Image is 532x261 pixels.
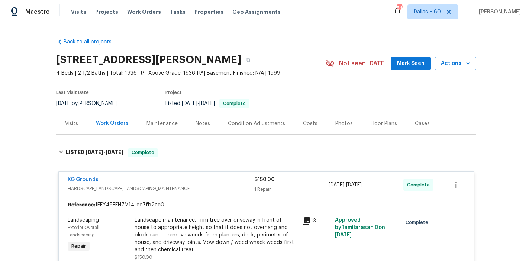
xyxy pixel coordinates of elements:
div: Floor Plans [371,120,397,127]
div: 13 [302,216,331,225]
span: Properties [194,8,223,16]
span: [DATE] [199,101,215,106]
button: Actions [435,57,476,71]
span: Approved by Tamilarasan D on [335,218,385,238]
span: Projects [95,8,118,16]
span: Landscaping [68,218,99,223]
div: 1 Repair [254,186,329,193]
div: Visits [65,120,78,127]
span: [DATE] [335,232,352,238]
span: Work Orders [127,8,161,16]
span: Mark Seen [397,59,425,68]
span: Listed [165,101,249,106]
button: Copy Address [241,53,255,66]
span: $150.00 [254,177,275,182]
div: 545 [397,4,402,12]
span: Complete [220,101,249,106]
div: Landscape maintenance. Trim tree over driveway in front of house to appropriate height so that it... [135,216,297,254]
div: Work Orders [96,120,129,127]
div: Maintenance [146,120,178,127]
div: Condition Adjustments [228,120,285,127]
div: by [PERSON_NAME] [56,99,126,108]
span: [DATE] [86,150,103,155]
span: Dallas + 60 [414,8,441,16]
span: Not seen [DATE] [339,60,387,67]
span: Exterior Overall - Landscaping [68,225,102,237]
span: Tasks [170,9,186,14]
span: Project [165,90,182,95]
h6: LISTED [66,148,123,157]
a: Back to all projects [56,38,128,46]
span: Complete [407,181,433,189]
span: Last Visit Date [56,90,89,95]
span: HARDSCAPE_LANDSCAPE, LANDSCAPING_MAINTENANCE [68,185,254,192]
span: [DATE] [182,101,197,106]
span: Geo Assignments [232,8,281,16]
h2: [STREET_ADDRESS][PERSON_NAME] [56,56,241,63]
div: LISTED [DATE]-[DATE]Complete [56,141,476,164]
span: $150.00 [135,255,152,260]
span: Actions [441,59,470,68]
span: Repair [68,242,89,250]
span: - [182,101,215,106]
span: - [86,150,123,155]
div: Photos [335,120,353,127]
div: Costs [303,120,317,127]
span: [DATE] [56,101,72,106]
span: - [329,181,362,189]
span: [DATE] [329,182,344,187]
span: 4 Beds | 2 1/2 Baths | Total: 1936 ft² | Above Grade: 1936 ft² | Basement Finished: N/A | 1999 [56,69,326,77]
span: Complete [406,219,431,226]
span: Maestro [25,8,50,16]
div: 1FEY45FEH7M14-ec7fb2ae0 [59,198,474,212]
span: [DATE] [346,182,362,187]
span: [PERSON_NAME] [476,8,521,16]
div: Notes [196,120,210,127]
div: Cases [415,120,430,127]
a: KG Grounds [68,177,99,182]
button: Mark Seen [391,57,431,71]
b: Reference: [68,201,95,209]
span: [DATE] [106,150,123,155]
span: Complete [129,149,157,156]
span: Visits [71,8,86,16]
